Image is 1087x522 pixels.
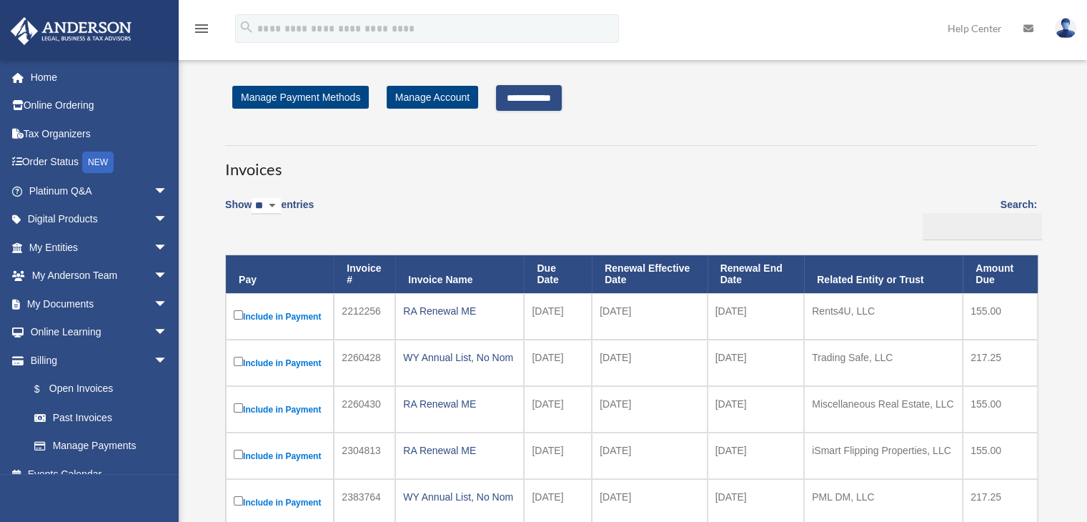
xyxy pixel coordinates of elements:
[804,433,963,479] td: iSmart Flipping Properties, LLC
[334,433,395,479] td: 2304813
[154,346,182,375] span: arrow_drop_down
[193,20,210,37] i: menu
[10,177,189,205] a: Platinum Q&Aarrow_drop_down
[524,433,592,479] td: [DATE]
[10,262,189,290] a: My Anderson Teamarrow_drop_down
[234,357,243,366] input: Include in Payment
[10,460,189,488] a: Events Calendar
[963,293,1038,340] td: 155.00
[963,433,1038,479] td: 155.00
[403,487,516,507] div: WY Annual List, No Nom
[10,346,182,375] a: Billingarrow_drop_down
[154,233,182,262] span: arrow_drop_down
[592,255,707,294] th: Renewal Effective Date: activate to sort column ascending
[10,63,189,92] a: Home
[804,340,963,386] td: Trading Safe, LLC
[592,293,707,340] td: [DATE]
[20,375,175,404] a: $Open Invoices
[963,255,1038,294] th: Amount Due: activate to sort column ascending
[524,293,592,340] td: [DATE]
[234,307,326,325] label: Include in Payment
[918,196,1037,240] label: Search:
[234,403,243,413] input: Include in Payment
[804,255,963,294] th: Related Entity or Trust: activate to sort column ascending
[234,400,326,418] label: Include in Payment
[225,196,314,229] label: Show entries
[252,198,281,215] select: Showentries
[592,340,707,386] td: [DATE]
[6,17,136,45] img: Anderson Advisors Platinum Portal
[10,92,189,120] a: Online Ordering
[334,293,395,340] td: 2212256
[154,318,182,348] span: arrow_drop_down
[10,318,189,347] a: Online Learningarrow_drop_down
[154,177,182,206] span: arrow_drop_down
[963,386,1038,433] td: 155.00
[403,440,516,461] div: RA Renewal ME
[10,233,189,262] a: My Entitiesarrow_drop_down
[239,19,254,35] i: search
[154,262,182,291] span: arrow_drop_down
[334,255,395,294] th: Invoice #: activate to sort column ascending
[592,433,707,479] td: [DATE]
[20,432,182,461] a: Manage Payments
[234,310,243,320] input: Include in Payment
[923,213,1042,240] input: Search:
[708,340,805,386] td: [DATE]
[20,403,182,432] a: Past Invoices
[804,293,963,340] td: Rents4U, LLC
[234,493,326,511] label: Include in Payment
[154,205,182,235] span: arrow_drop_down
[42,380,49,398] span: $
[10,119,189,148] a: Tax Organizers
[334,340,395,386] td: 2260428
[524,386,592,433] td: [DATE]
[10,205,189,234] a: Digital Productsarrow_drop_down
[708,386,805,433] td: [DATE]
[154,290,182,319] span: arrow_drop_down
[226,255,334,294] th: Pay: activate to sort column descending
[193,25,210,37] a: menu
[403,394,516,414] div: RA Renewal ME
[708,293,805,340] td: [DATE]
[334,386,395,433] td: 2260430
[708,255,805,294] th: Renewal End Date: activate to sort column ascending
[234,354,326,372] label: Include in Payment
[10,290,189,318] a: My Documentsarrow_drop_down
[403,348,516,368] div: WY Annual List, No Nom
[234,496,243,506] input: Include in Payment
[1055,18,1076,39] img: User Pic
[524,340,592,386] td: [DATE]
[524,255,592,294] th: Due Date: activate to sort column ascending
[10,148,189,177] a: Order StatusNEW
[232,86,369,109] a: Manage Payment Methods
[804,386,963,433] td: Miscellaneous Real Estate, LLC
[234,447,326,465] label: Include in Payment
[82,152,114,173] div: NEW
[592,386,707,433] td: [DATE]
[234,450,243,459] input: Include in Payment
[395,255,524,294] th: Invoice Name: activate to sort column ascending
[403,301,516,321] div: RA Renewal ME
[708,433,805,479] td: [DATE]
[963,340,1038,386] td: 217.25
[387,86,478,109] a: Manage Account
[225,145,1037,181] h3: Invoices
